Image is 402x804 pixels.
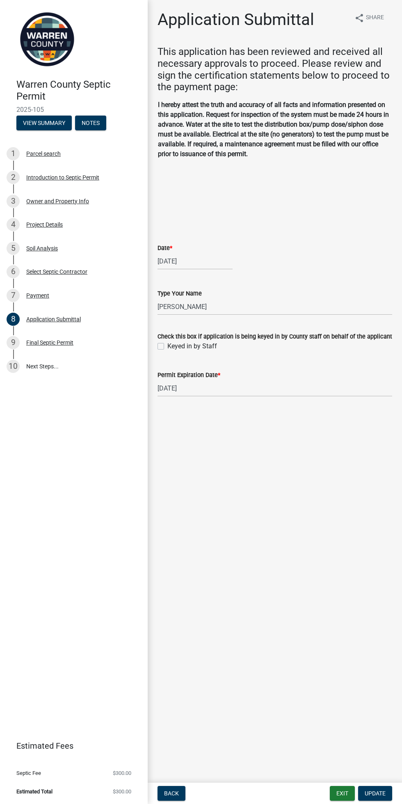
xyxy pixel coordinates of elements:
a: Estimated Fees [7,738,135,754]
div: 7 [7,289,20,302]
label: Type Your Name [158,291,202,297]
div: Project Details [26,222,63,227]
label: Keyed in by Staff [167,341,217,351]
span: $300.00 [113,789,131,794]
span: Back [164,790,179,797]
button: Exit [330,786,355,801]
div: 4 [7,218,20,231]
div: 10 [7,360,20,373]
span: Update [365,790,386,797]
h1: Application Submittal [158,10,314,30]
button: shareShare [348,10,391,26]
strong: I hereby attest the truth and accuracy of all facts and information presented on this application... [158,101,389,158]
h4: Warren County Septic Permit [16,79,141,102]
div: Owner and Property Info [26,198,89,204]
div: Final Septic Permit [26,340,73,345]
div: 3 [7,195,20,208]
button: Notes [75,116,106,130]
wm-modal-confirm: Summary [16,120,72,127]
div: 1 [7,147,20,160]
label: Permit Expiration Date [158,372,220,378]
button: View Summary [16,116,72,130]
h4: This application has been reviewed and received all necessary approvals to proceed. Please review... [158,46,392,93]
div: 5 [7,242,20,255]
div: Application Submittal [26,316,81,322]
i: share [354,13,364,23]
span: Share [366,13,384,23]
label: Check this box if application is being keyed in by County staff on behalf of the applicant [158,334,392,340]
span: Estimated Total [16,789,53,794]
button: Back [158,786,185,801]
div: Payment [26,293,49,298]
div: 9 [7,336,20,349]
div: Select Septic Contractor [26,269,87,275]
img: Warren County, Iowa [16,9,78,70]
div: Soil Analysis [26,245,58,251]
div: Parcel search [26,151,61,157]
span: Septic Fee [16,770,41,776]
span: 2025-105 [16,106,131,114]
div: 8 [7,313,20,326]
input: mm/dd/yyyy [158,253,233,270]
div: 6 [7,265,20,278]
div: Introduction to Septic Permit [26,175,99,180]
wm-modal-confirm: Notes [75,120,106,127]
div: 2 [7,171,20,184]
button: Update [358,786,392,801]
label: Date [158,245,172,251]
span: $300.00 [113,770,131,776]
